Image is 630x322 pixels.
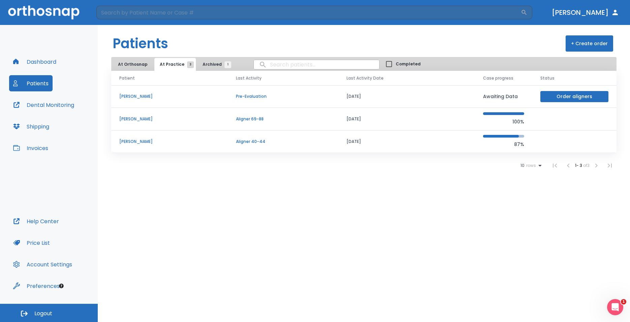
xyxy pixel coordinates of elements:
button: + Create order [566,35,613,52]
button: Patients [9,75,53,91]
td: [DATE] [338,85,475,108]
p: [PERSON_NAME] [119,139,220,145]
span: of 3 [583,163,590,168]
td: [DATE] [338,130,475,153]
button: Preferences [9,278,64,294]
span: Status [540,75,554,81]
span: 1 - 3 [575,163,583,168]
button: Order aligners [540,91,608,102]
span: Last Activity [236,75,262,81]
span: 3 [187,61,194,68]
p: 87% [483,140,524,148]
span: Last Activity Date [347,75,384,81]
p: Aligner 40-44 [236,139,330,145]
p: 100% [483,118,524,126]
span: Completed [396,61,421,67]
button: Invoices [9,140,52,156]
img: Orthosnap [8,5,80,19]
span: Case progress [483,75,513,81]
button: Dashboard [9,54,60,70]
td: [DATE] [338,108,475,130]
span: Patient [119,75,135,81]
button: Shipping [9,118,53,135]
h1: Patients [113,33,168,54]
span: At Practice [160,61,190,67]
p: Pre-Evaluation [236,93,330,99]
span: 1 [224,61,231,68]
span: 1 [621,299,626,304]
input: search [254,58,379,71]
button: [PERSON_NAME] [549,6,622,19]
span: 10 [520,163,524,168]
button: Price List [9,235,54,251]
button: At Orthosnap [113,58,153,71]
p: [PERSON_NAME] [119,116,220,122]
div: Tooltip anchor [58,283,64,289]
span: Archived [203,61,228,67]
div: tabs [113,58,235,71]
span: rows [524,163,536,168]
p: [PERSON_NAME] [119,93,220,99]
p: Aligner 69-88 [236,116,330,122]
iframe: Intercom live chat [607,299,623,315]
span: Logout [34,310,52,317]
button: Dental Monitoring [9,97,78,113]
button: Help Center [9,213,63,229]
p: Awaiting Data [483,92,524,100]
button: Account Settings [9,256,76,272]
input: Search by Patient Name or Case # [96,6,521,19]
